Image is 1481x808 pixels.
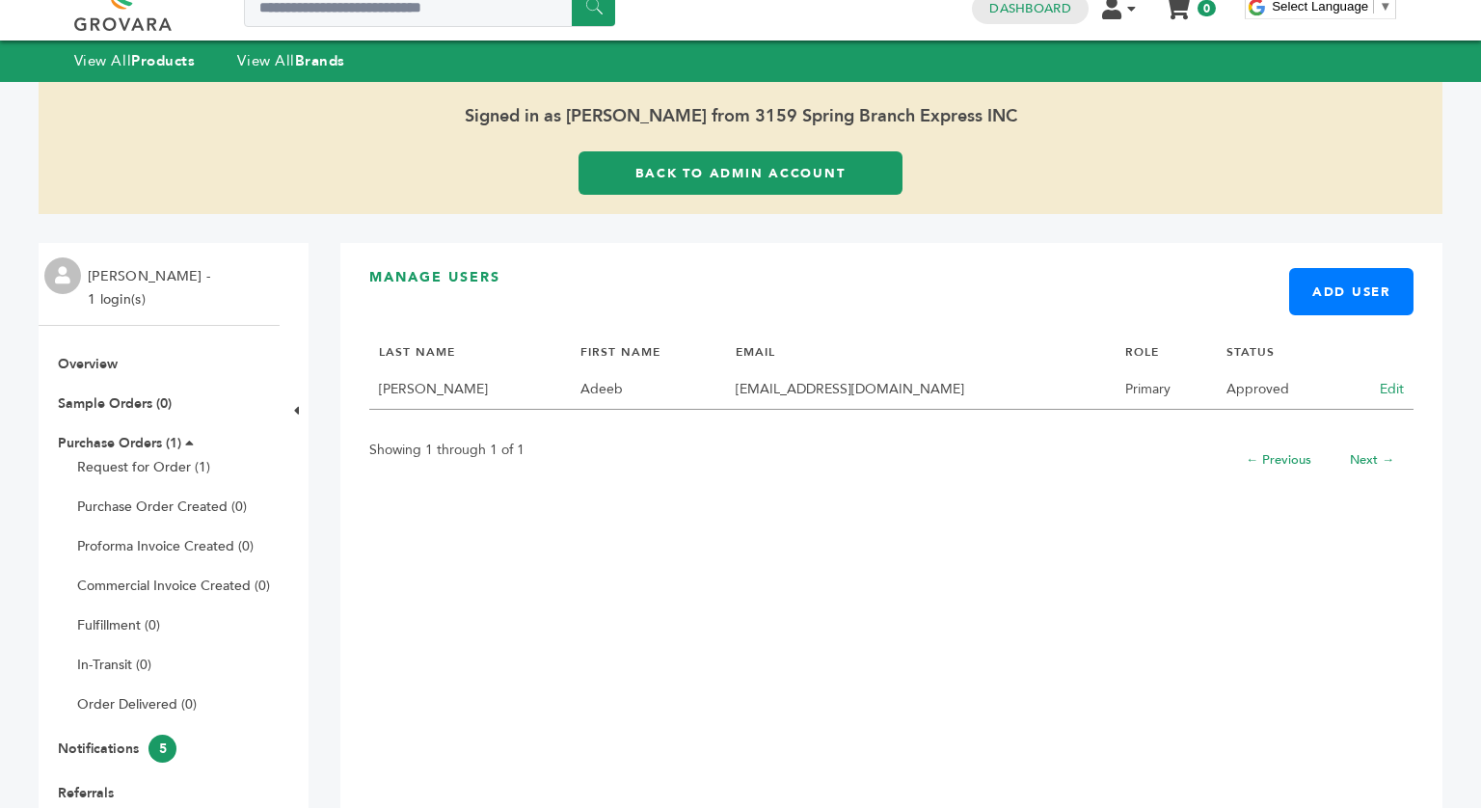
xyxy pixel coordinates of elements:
a: In-Transit (0) [77,656,151,674]
td: Adeeb [571,370,727,410]
a: Purchase Order Created (0) [77,498,247,516]
td: Primary [1116,370,1217,410]
a: ← Previous [1246,451,1311,469]
a: Fulfillment (0) [77,616,160,634]
a: EMAIL [736,344,775,360]
a: Order Delivered (0) [77,695,197,714]
a: Next → [1350,451,1394,469]
a: Add User [1289,268,1414,315]
td: [PERSON_NAME] [369,370,571,410]
a: STATUS [1226,344,1275,360]
span: Signed in as [PERSON_NAME] from 3159 Spring Branch Express INC [39,82,1442,151]
a: Commercial Invoice Created (0) [77,577,270,595]
a: View AllProducts [74,51,196,70]
h3: Manage Users [369,268,1414,302]
a: Edit [1380,380,1404,398]
strong: Brands [295,51,345,70]
p: Showing 1 through 1 of 1 [369,439,525,462]
td: Approved [1217,370,1345,410]
a: Sample Orders (0) [58,394,172,413]
a: Notifications5 [58,740,176,758]
img: profile.png [44,257,81,294]
a: Request for Order (1) [77,458,210,476]
a: Back to Admin Account [579,151,902,195]
li: [PERSON_NAME] - 1 login(s) [88,265,215,311]
strong: Products [131,51,195,70]
a: ROLE [1125,344,1159,360]
a: Proforma Invoice Created (0) [77,537,254,555]
a: Purchase Orders (1) [58,434,181,452]
a: FIRST NAME [580,344,660,360]
a: View AllBrands [237,51,345,70]
td: [EMAIL_ADDRESS][DOMAIN_NAME] [726,370,1115,410]
a: Overview [58,355,118,373]
a: Referrals [58,784,114,802]
a: LAST NAME [379,344,455,360]
span: 5 [148,735,176,763]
